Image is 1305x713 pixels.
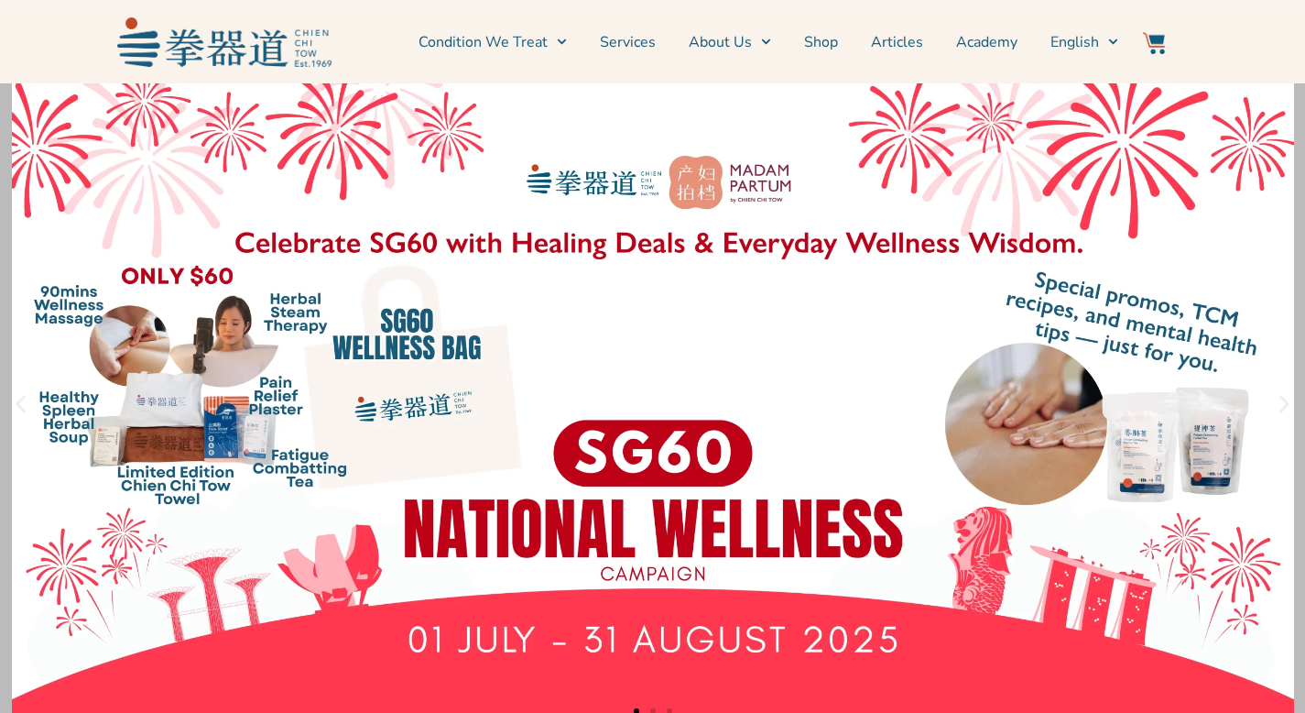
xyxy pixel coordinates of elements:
img: Website Icon-03 [1143,32,1165,54]
a: English [1050,19,1118,65]
div: Previous slide [9,393,32,416]
a: Condition We Treat [419,19,567,65]
a: Academy [956,19,1017,65]
div: Next slide [1273,393,1296,416]
nav: Menu [341,19,1119,65]
a: Articles [871,19,923,65]
a: Shop [804,19,838,65]
a: Services [600,19,656,65]
span: English [1050,31,1099,53]
a: About Us [689,19,771,65]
